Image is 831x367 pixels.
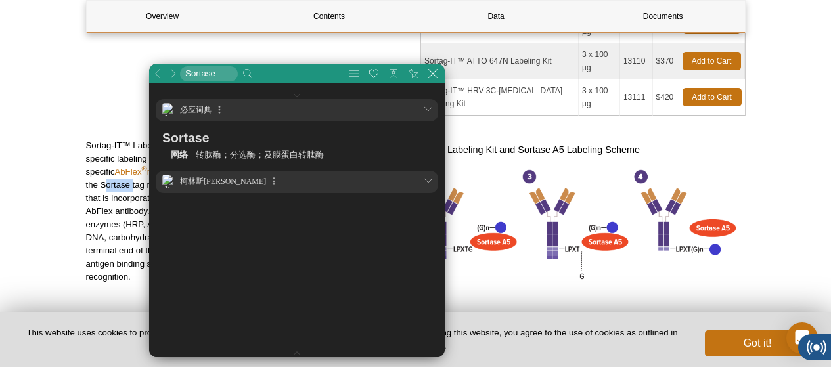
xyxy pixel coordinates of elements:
td: Sortag-IT™ ATTO 647N Labeling Kit [421,43,579,79]
a: Add to Cart [683,52,741,70]
sup: ® [142,165,147,173]
td: $420 [653,79,679,116]
a: Data [420,1,572,32]
td: Sortag-IT™ HRV 3C-[MEDICAL_DATA] Labeling Kit [421,79,579,116]
a: Documents [587,1,739,32]
td: 3 x 100 µg [579,43,620,79]
button: Got it! [705,330,810,356]
img: The Sortag-IT™ Labeling Kit for AbFlex recombinant antibodies [290,164,745,286]
a: Add to Cart [683,88,742,106]
a: Overview [87,1,238,32]
a: AbFlex®recombinant antibodies (rAb) [114,167,258,177]
p: This website uses cookies to provide necessary site functionality and improve your online experie... [21,327,683,352]
td: 3 x 100 µg [579,79,620,116]
div: Open Intercom Messenger [786,322,818,354]
td: 13110 [620,43,653,79]
td: 13111 [620,79,653,116]
a: Contents [254,1,405,32]
p: Sortag-IT™ Labeling Kits are designed for site-specific labeling of Active Motif's highly specifi... [86,139,281,284]
h3: Sortag-IT™ Labeling Kit and Sortase A5 Labeling Scheme [290,142,745,158]
td: $370 [653,43,679,79]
